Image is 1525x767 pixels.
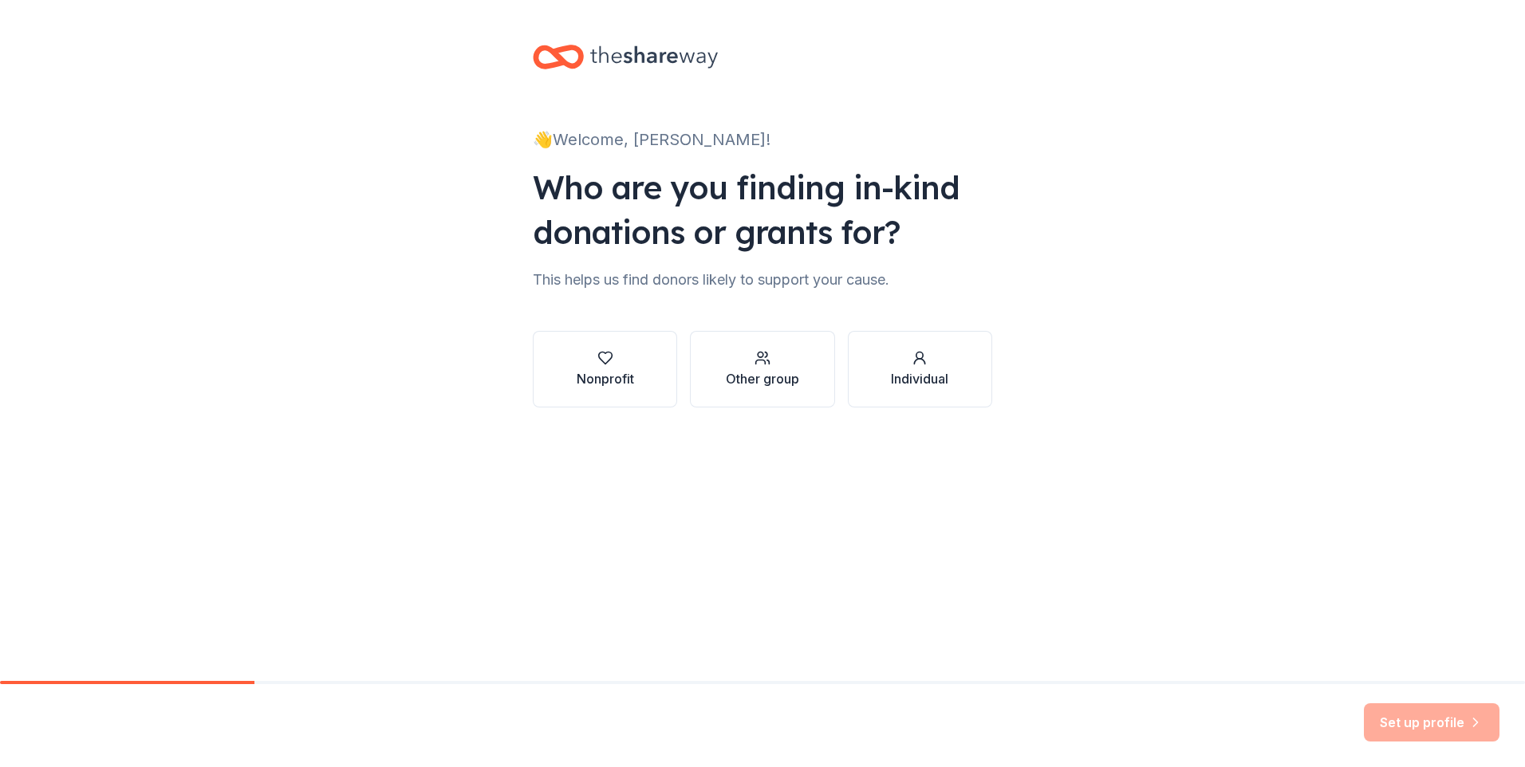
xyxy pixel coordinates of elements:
[690,331,834,407] button: Other group
[726,369,799,388] div: Other group
[533,267,992,293] div: This helps us find donors likely to support your cause.
[533,165,992,254] div: Who are you finding in-kind donations or grants for?
[533,331,677,407] button: Nonprofit
[533,127,992,152] div: 👋 Welcome, [PERSON_NAME]!
[848,331,992,407] button: Individual
[891,369,948,388] div: Individual
[577,369,634,388] div: Nonprofit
